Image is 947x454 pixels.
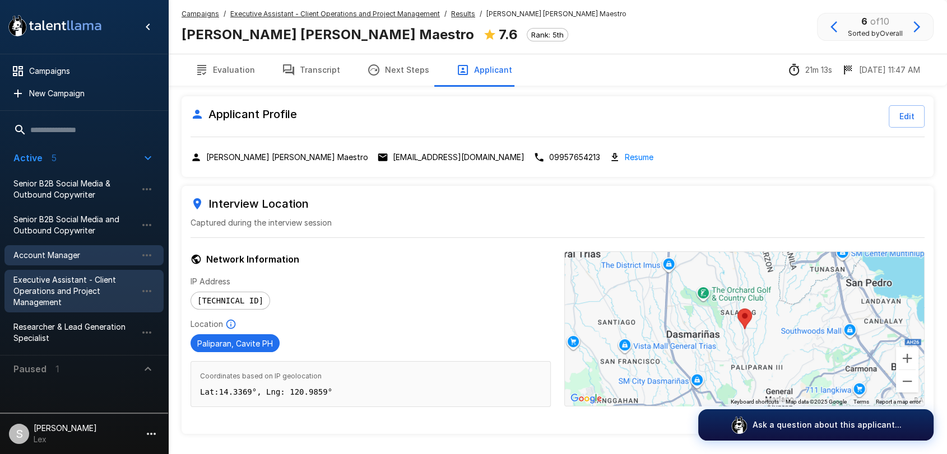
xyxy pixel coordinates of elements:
[230,10,440,18] u: Executive Assistant - Client Operations and Project Management
[841,63,920,77] div: The date and time when the interview was completed
[451,10,475,18] u: Results
[200,386,541,397] p: Lat: 14.3369 °, Lng: 120.9859 °
[786,399,847,405] span: Map data ©2025 Google
[444,8,447,20] span: /
[870,16,889,27] span: of 10
[443,54,526,86] button: Applicant
[191,276,551,287] p: IP Address
[698,409,934,441] button: Ask a question about this applicant...
[486,8,626,20] span: [PERSON_NAME] [PERSON_NAME] Maestro
[191,105,297,123] h6: Applicant Profile
[753,419,902,430] p: Ask a question about this applicant...
[859,64,920,76] p: [DATE] 11:47 AM
[861,16,867,27] b: 6
[225,319,236,330] svg: Based on IP Address and not guaranteed to be accurate
[805,64,832,76] p: 21m 13s
[182,54,268,86] button: Evaluation
[730,416,748,434] img: logo_glasses@2x.png
[787,63,832,77] div: The time between starting and completing the interview
[191,251,551,267] h6: Network Information
[568,391,605,406] a: Open this area in Google Maps (opens a new window)
[625,151,653,163] a: Resume
[206,152,368,163] p: [PERSON_NAME] [PERSON_NAME] Maestro
[191,195,925,213] h6: Interview Location
[609,151,653,163] div: Download resume
[224,8,226,20] span: /
[853,399,869,405] a: Terms (opens in new tab)
[268,54,354,86] button: Transcript
[896,347,918,369] button: Zoom in
[191,339,280,348] span: Paliparan, Cavite PH
[876,399,921,405] a: Report a map error
[889,105,925,128] button: Edit
[182,26,474,43] b: [PERSON_NAME] [PERSON_NAME] Maestro
[848,28,903,39] span: Sorted by Overall
[191,152,368,163] div: Click to copy
[354,54,443,86] button: Next Steps
[480,8,482,20] span: /
[499,26,518,43] b: 7.6
[731,398,779,406] button: Keyboard shortcuts
[896,370,918,392] button: Zoom out
[393,152,524,163] p: [EMAIL_ADDRESS][DOMAIN_NAME]
[568,391,605,406] img: Google
[549,152,600,163] p: 09957654213
[191,217,925,228] p: Captured during the interview session
[200,371,541,382] span: Coordinates based on IP geolocation
[527,30,568,39] span: Rank: 5th
[533,152,600,163] div: Click to copy
[182,10,219,18] u: Campaigns
[191,319,223,330] p: Location
[191,296,270,305] span: [TECHNICAL_ID]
